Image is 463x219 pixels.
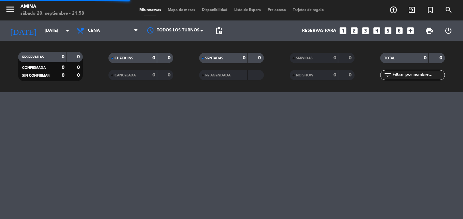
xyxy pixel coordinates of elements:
i: looks_4 [372,26,381,35]
strong: 0 [439,56,444,60]
span: Mis reservas [136,8,164,12]
strong: 0 [152,73,155,77]
span: Tarjetas de regalo [289,8,327,12]
span: Disponibilidad [198,8,231,12]
i: search [445,6,453,14]
span: CANCELADA [115,74,136,77]
strong: 0 [62,73,64,78]
div: LOG OUT [439,20,458,41]
span: Cena [88,28,100,33]
span: TOTAL [384,57,395,60]
strong: 0 [168,73,172,77]
span: RE AGENDADA [205,74,230,77]
span: SERVIDAS [296,57,313,60]
span: CONFIRMADA [22,66,46,70]
i: add_circle_outline [389,6,398,14]
span: Lista de Espera [231,8,264,12]
span: SENTADAS [205,57,223,60]
strong: 0 [152,56,155,60]
i: [DATE] [5,23,41,38]
span: RESERVADAS [22,56,44,59]
i: exit_to_app [408,6,416,14]
i: looks_two [350,26,359,35]
i: filter_list [384,71,392,79]
strong: 0 [77,73,81,78]
strong: 0 [62,55,64,59]
div: sábado 20. septiembre - 21:58 [20,10,84,17]
span: CHECK INS [115,57,133,60]
strong: 0 [77,55,81,59]
div: Amina [20,3,84,10]
i: looks_5 [384,26,392,35]
i: turned_in_not [426,6,434,14]
i: power_settings_new [444,27,452,35]
strong: 0 [333,56,336,60]
span: Pre-acceso [264,8,289,12]
strong: 0 [424,56,427,60]
strong: 0 [243,56,245,60]
strong: 0 [77,65,81,70]
i: looks_3 [361,26,370,35]
strong: 0 [168,56,172,60]
strong: 0 [349,56,353,60]
strong: 0 [349,73,353,77]
span: print [425,27,433,35]
input: Filtrar por nombre... [392,71,445,79]
strong: 0 [62,65,64,70]
span: Reservas para [302,28,336,33]
span: NO SHOW [296,74,313,77]
strong: 0 [333,73,336,77]
i: menu [5,4,15,14]
span: pending_actions [215,27,223,35]
i: arrow_drop_down [63,27,72,35]
span: Mapa de mesas [164,8,198,12]
strong: 0 [258,56,262,60]
button: menu [5,4,15,17]
i: looks_6 [395,26,404,35]
i: add_box [406,26,415,35]
span: SIN CONFIRMAR [22,74,49,77]
i: looks_one [339,26,347,35]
